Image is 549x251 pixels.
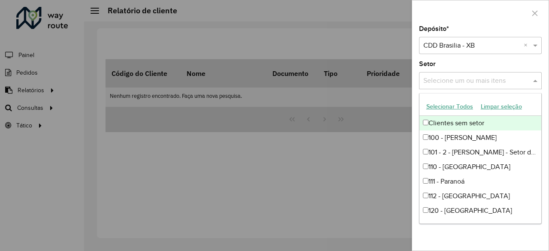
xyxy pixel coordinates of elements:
[419,189,542,203] div: 112 - [GEOGRAPHIC_DATA]
[419,160,542,174] div: 110 - [GEOGRAPHIC_DATA]
[419,218,542,233] div: 130 - Sia - PREFERENCIAL TOCO OU VUC
[477,100,526,113] button: Limpar seleção
[419,24,449,34] label: Depósito
[419,174,542,189] div: 111 - Paranoá
[419,130,542,145] div: 100 - [PERSON_NAME]
[419,145,542,160] div: 101 - 2 - [PERSON_NAME] - Setor de Mansões
[524,40,531,51] span: Clear all
[422,100,477,113] button: Selecionar Todos
[419,203,542,218] div: 120 - [GEOGRAPHIC_DATA]
[419,116,542,130] div: Clientes sem setor
[419,93,542,224] ng-dropdown-panel: Options list
[419,59,436,69] label: Setor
